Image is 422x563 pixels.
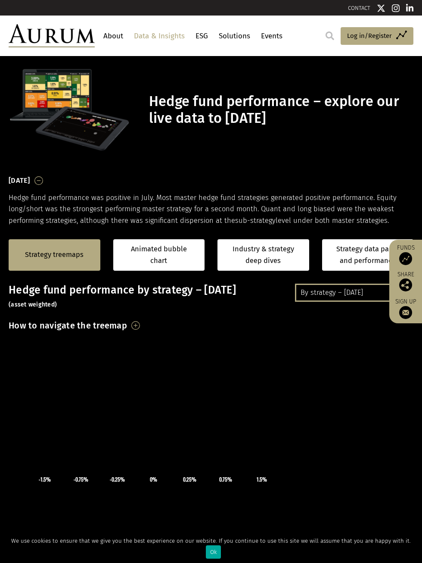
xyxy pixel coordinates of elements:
[399,278,412,291] img: Share this post
[392,4,400,13] img: Instagram icon
[217,239,309,271] a: Industry & strategy deep dives
[122,244,196,266] a: Animated bubble chart
[132,28,187,44] a: Data & Insights
[341,27,413,45] a: Log in/Register
[348,5,370,11] a: CONTACT
[9,318,127,333] h3: How to navigate the treemap
[377,4,385,13] img: Twitter icon
[9,174,30,187] h3: [DATE]
[322,239,414,271] a: Strategy data packs and performance
[206,545,221,559] div: Ok
[259,28,285,44] a: Events
[149,93,411,127] h1: Hedge fund performance – explore our live data to [DATE]
[347,31,392,41] span: Log in/Register
[235,216,276,225] span: sub-strategy
[399,252,412,265] img: Access Funds
[296,285,412,300] div: By strategy – [DATE]
[394,244,418,265] a: Funds
[9,24,95,47] img: Aurum
[217,28,252,44] a: Solutions
[406,4,414,13] img: Linkedin icon
[9,301,57,308] small: (asset weighted)
[326,31,334,40] img: search.svg
[101,28,125,44] a: About
[193,28,210,44] a: ESG
[9,192,413,226] p: Hedge fund performance was positive in July. Most master hedge fund strategies generated positive...
[399,306,412,319] img: Sign up to our newsletter
[394,298,418,319] a: Sign up
[394,272,418,291] div: Share
[9,284,413,310] h3: Hedge fund performance by strategy – [DATE]
[25,249,84,260] a: Strategy treemaps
